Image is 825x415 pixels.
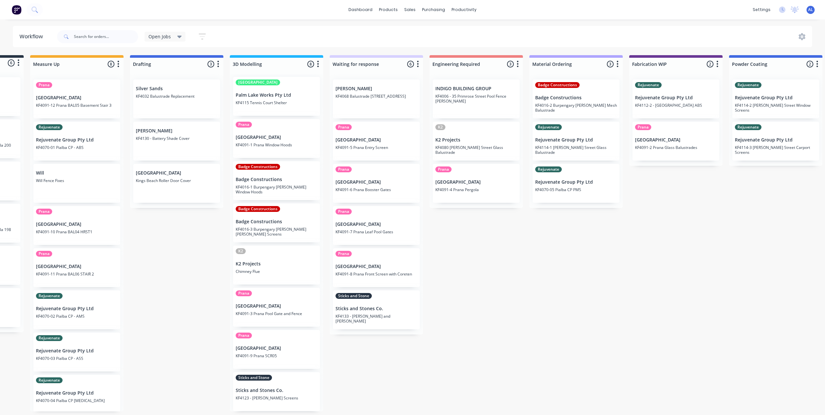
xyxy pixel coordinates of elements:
[33,122,120,161] div: RejuvenateRejuvenate Group Pty LtdKF4070-01 Pialba CP - ABS
[36,398,118,403] p: KF4070-04 Pialba CP [MEDICAL_DATA]
[535,187,617,192] p: KF4070-05 Pialba CP PMS
[36,82,52,88] div: Prana
[133,79,220,118] div: Silver SandsKF4032 Balustrade Replacement
[33,79,120,118] div: Prana[GEOGRAPHIC_DATA]KF4091-12 Prana BAL05 Basement Stair 3
[133,122,220,161] div: [PERSON_NAME]KF4130 - Battery Shade Cover
[635,137,717,143] p: [GEOGRAPHIC_DATA]
[36,209,52,214] div: Prana
[33,375,120,414] div: RejuvenateRejuvenate Group Pty LtdKF4070-04 Pialba CP [MEDICAL_DATA]
[236,177,317,182] p: Badge Constructions
[635,82,662,88] div: Rejuvenate
[236,290,252,296] div: Prana
[433,79,520,118] div: INDIGO BUILDING GROUPKF4006 - 35 Primrose Street Pool Fence [PERSON_NAME]
[236,346,317,351] p: [GEOGRAPHIC_DATA]
[435,166,452,172] div: Prana
[74,30,138,43] input: Search for orders...
[401,5,419,15] div: sales
[419,5,448,15] div: purchasing
[233,330,320,369] div: Prana[GEOGRAPHIC_DATA]KF4091-9 Prana SCR05
[236,261,317,267] p: K2 Projects
[333,122,420,161] div: Prana[GEOGRAPHIC_DATA]KF4091-5 Prana Entry Screen
[435,179,517,185] p: [GEOGRAPHIC_DATA]
[236,227,317,237] p: KF4016-3 Burpengary [PERSON_NAME] [PERSON_NAME] Screens
[236,206,280,212] div: Badge Constructions
[36,264,118,269] p: [GEOGRAPHIC_DATA]
[236,164,280,170] div: Badge Constructions
[535,145,617,155] p: KF4114-1 [PERSON_NAME] Street Glass Balustrade
[136,94,218,99] p: KF4032 Balustrade Replacement
[435,94,517,104] p: KF4006 - 35 Primrose Street Pool Fence [PERSON_NAME]
[236,79,280,85] div: [GEOGRAPHIC_DATA]
[336,229,417,234] p: KF4091-7 Prana Leaf Pool Gates
[376,5,401,15] div: products
[533,164,619,203] div: RejuvenateRejuvenate Group Pty LtdKF4070-05 Pialba CP PMS
[333,290,420,329] div: Sticks and StoneSticks and Stones Co.KF4133 - [PERSON_NAME] and [PERSON_NAME]
[236,142,317,147] p: KF4091-1 Prana Window Hoods
[233,372,320,411] div: Sticks and StoneSticks and Stones Co.KF4123 - [PERSON_NAME] Screens
[635,124,651,130] div: Prana
[435,137,517,143] p: K2 Projects
[535,179,617,185] p: Rejuvenate Group Pty Ltd
[36,229,118,234] p: KF4091-10 Prana BAL04 HRST1
[735,124,761,130] div: Rejuvenate
[36,145,118,150] p: KF4070-01 Pialba CP - ABS
[632,79,719,118] div: RejuvenateRejuvenate Group Pty LtdKF4112-2 - [GEOGRAPHIC_DATA] ABS
[148,33,171,40] span: Open Jobs
[36,348,118,354] p: Rejuvenate Group Pty Ltd
[233,246,320,285] div: K2K2 ProjectsChimney Flue
[433,122,520,161] div: K2K2 ProjectsKF4080 [PERSON_NAME] Street Glass Balustrade
[236,219,317,225] p: Badge Constructions
[635,145,717,150] p: KF4091-2 Prana Glass Balustrades
[33,290,120,329] div: RejuvenateRejuvenate Group Pty LtdKF4070-02 Pialba CP - AMS
[36,178,118,183] p: Will Fence Fixes
[336,209,352,214] div: Prana
[433,164,520,203] div: Prana[GEOGRAPHIC_DATA]KF4091-4 Prana Pergola
[533,122,619,161] div: RejuvenateRejuvenate Group Pty LtdKF4114-1 [PERSON_NAME] Street Glass Balustrade
[345,5,376,15] a: dashboard
[136,170,218,176] p: [GEOGRAPHIC_DATA]
[236,92,317,98] p: Palm Lake Works Pty Ltd
[535,137,617,143] p: Rejuvenate Group Pty Ltd
[236,333,252,338] div: Prana
[33,248,120,287] div: Prana[GEOGRAPHIC_DATA]KF4091-11 Prana BAL06 STAIR 2
[533,79,619,118] div: Badge ConstructionsBadge ConstructionsKF4016-2 Burpengary [PERSON_NAME] Mesh Balustrade
[448,5,480,15] div: productivity
[336,124,352,130] div: Prana
[36,251,52,257] div: Prana
[535,166,562,172] div: Rejuvenate
[33,164,120,203] div: WillWill Fence Fixes
[336,187,417,192] p: KF4091-6 Prana Booster Gates
[336,264,417,269] p: [GEOGRAPHIC_DATA]
[435,145,517,155] p: KF4080 [PERSON_NAME] Street Glass Balustrade
[635,95,717,101] p: Rejuvenate Group Pty Ltd
[333,164,420,203] div: Prana[GEOGRAPHIC_DATA]KF4091-6 Prana Booster Gates
[236,353,317,358] p: KF4091-9 Prana SCR05
[36,390,118,396] p: Rejuvenate Group Pty Ltd
[735,137,817,143] p: Rejuvenate Group Pty Ltd
[136,178,218,183] p: Kings Beach Roller Door Cover
[233,161,320,200] div: Badge ConstructionsBadge ConstructionsKF4016-1 Burpengary [PERSON_NAME] Window Hoods
[36,356,118,361] p: KF4070-03 Pialba CP - ASS
[36,306,118,311] p: Rejuvenate Group Pty Ltd
[36,293,63,299] div: Rejuvenate
[36,95,118,101] p: [GEOGRAPHIC_DATA]
[632,122,719,161] div: Prana[GEOGRAPHIC_DATA]KF4091-2 Prana Glass Balustrades
[236,303,317,309] p: [GEOGRAPHIC_DATA]
[336,251,352,257] div: Prana
[236,248,246,254] div: K2
[12,5,21,15] img: Factory
[233,288,320,327] div: Prana[GEOGRAPHIC_DATA]KF4091-3 Prana Pool Gate and Fence
[333,248,420,287] div: Prana[GEOGRAPHIC_DATA]KF4091-8 Prana Front Screen with Coreten
[735,103,817,113] p: KF4114-2 [PERSON_NAME] Street Window Screens
[33,206,120,245] div: Prana[GEOGRAPHIC_DATA]KF4091-10 Prana BAL04 HRST1
[236,269,317,274] p: Chimney Flue
[336,272,417,276] p: KF4091-8 Prana Front Screen with Coreten
[535,95,617,101] p: Badge Constructions
[136,86,218,92] p: Silver Sands
[133,164,220,203] div: [GEOGRAPHIC_DATA]Kings Beach Roller Door Cover
[336,306,417,311] p: Sticks and Stones Co.
[808,7,813,13] span: AL
[233,77,320,116] div: [GEOGRAPHIC_DATA]Palm Lake Works Pty LtdKF4115 Tennis Court Shelter
[435,86,517,92] p: INDIGO BUILDING GROUP
[535,103,617,113] p: KF4016-2 Burpengary [PERSON_NAME] Mesh Balustrade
